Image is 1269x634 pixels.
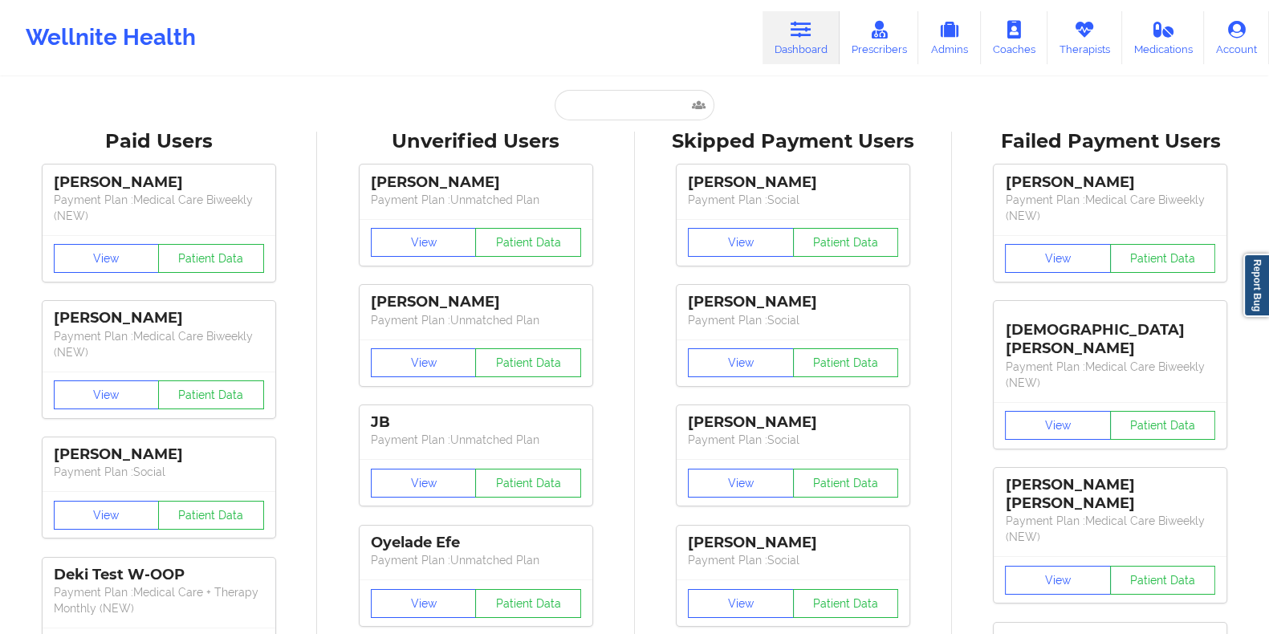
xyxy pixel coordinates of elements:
[475,469,581,498] button: Patient Data
[963,129,1258,154] div: Failed Payment Users
[688,432,898,448] p: Payment Plan : Social
[688,228,794,257] button: View
[158,244,264,273] button: Patient Data
[1005,244,1111,273] button: View
[11,129,306,154] div: Paid Users
[158,380,264,409] button: Patient Data
[54,464,264,480] p: Payment Plan : Social
[688,469,794,498] button: View
[371,589,477,618] button: View
[475,348,581,377] button: Patient Data
[371,552,581,568] p: Payment Plan : Unmatched Plan
[1005,566,1111,595] button: View
[328,129,623,154] div: Unverified Users
[1243,254,1269,317] a: Report Bug
[688,173,898,192] div: [PERSON_NAME]
[688,589,794,618] button: View
[371,192,581,208] p: Payment Plan : Unmatched Plan
[54,445,264,464] div: [PERSON_NAME]
[688,192,898,208] p: Payment Plan : Social
[54,584,264,616] p: Payment Plan : Medical Care + Therapy Monthly (NEW)
[1122,11,1205,64] a: Medications
[1110,566,1216,595] button: Patient Data
[688,312,898,328] p: Payment Plan : Social
[54,173,264,192] div: [PERSON_NAME]
[1005,513,1215,545] p: Payment Plan : Medical Care Biweekly (NEW)
[793,589,899,618] button: Patient Data
[981,11,1047,64] a: Coaches
[688,413,898,432] div: [PERSON_NAME]
[1204,11,1269,64] a: Account
[688,293,898,311] div: [PERSON_NAME]
[840,11,919,64] a: Prescribers
[1005,411,1111,440] button: View
[54,244,160,273] button: View
[475,228,581,257] button: Patient Data
[763,11,840,64] a: Dashboard
[688,552,898,568] p: Payment Plan : Social
[1005,476,1215,513] div: [PERSON_NAME] [PERSON_NAME]
[646,129,941,154] div: Skipped Payment Users
[1110,244,1216,273] button: Patient Data
[793,348,899,377] button: Patient Data
[158,501,264,530] button: Patient Data
[1005,192,1215,224] p: Payment Plan : Medical Care Biweekly (NEW)
[371,534,581,552] div: Oyelade Efe
[371,469,477,498] button: View
[688,534,898,552] div: [PERSON_NAME]
[1047,11,1122,64] a: Therapists
[54,192,264,224] p: Payment Plan : Medical Care Biweekly (NEW)
[1005,359,1215,391] p: Payment Plan : Medical Care Biweekly (NEW)
[371,432,581,448] p: Payment Plan : Unmatched Plan
[1110,411,1216,440] button: Patient Data
[371,228,477,257] button: View
[793,469,899,498] button: Patient Data
[793,228,899,257] button: Patient Data
[475,589,581,618] button: Patient Data
[54,501,160,530] button: View
[371,312,581,328] p: Payment Plan : Unmatched Plan
[54,309,264,327] div: [PERSON_NAME]
[1005,309,1215,358] div: [DEMOGRAPHIC_DATA][PERSON_NAME]
[918,11,981,64] a: Admins
[371,413,581,432] div: JB
[371,173,581,192] div: [PERSON_NAME]
[371,293,581,311] div: [PERSON_NAME]
[1005,173,1215,192] div: [PERSON_NAME]
[54,328,264,360] p: Payment Plan : Medical Care Biweekly (NEW)
[688,348,794,377] button: View
[54,566,264,584] div: Deki Test W-OOP
[371,348,477,377] button: View
[54,380,160,409] button: View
